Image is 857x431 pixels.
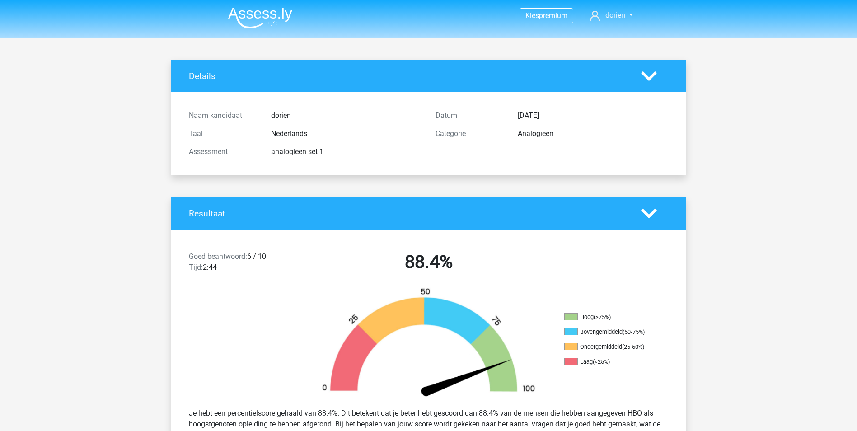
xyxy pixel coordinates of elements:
[312,251,545,273] h2: 88.4%
[189,263,203,272] span: Tijd:
[264,110,429,121] div: dorien
[182,146,264,157] div: Assessment
[594,314,611,320] div: (>75%)
[622,343,644,350] div: (25-50%)
[429,110,511,121] div: Datum
[564,358,655,366] li: Laag
[605,11,625,19] span: dorien
[429,128,511,139] div: Categorie
[511,110,675,121] div: [DATE]
[182,110,264,121] div: Naam kandidaat
[564,343,655,351] li: Ondergemiddeld
[520,9,573,22] a: Kiespremium
[511,128,675,139] div: Analogieen
[539,11,567,20] span: premium
[564,313,655,321] li: Hoog
[264,128,429,139] div: Nederlands
[182,251,305,276] div: 6 / 10 2:44
[307,287,551,401] img: 88.3ef8f83e0fc4.png
[623,328,645,335] div: (50-75%)
[189,252,247,261] span: Goed beantwoord:
[593,358,610,365] div: (<25%)
[228,7,292,28] img: Assessly
[264,146,429,157] div: analogieen set 1
[564,328,655,336] li: Bovengemiddeld
[189,71,628,81] h4: Details
[182,128,264,139] div: Taal
[189,208,628,219] h4: Resultaat
[586,10,636,21] a: dorien
[525,11,539,20] span: Kies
